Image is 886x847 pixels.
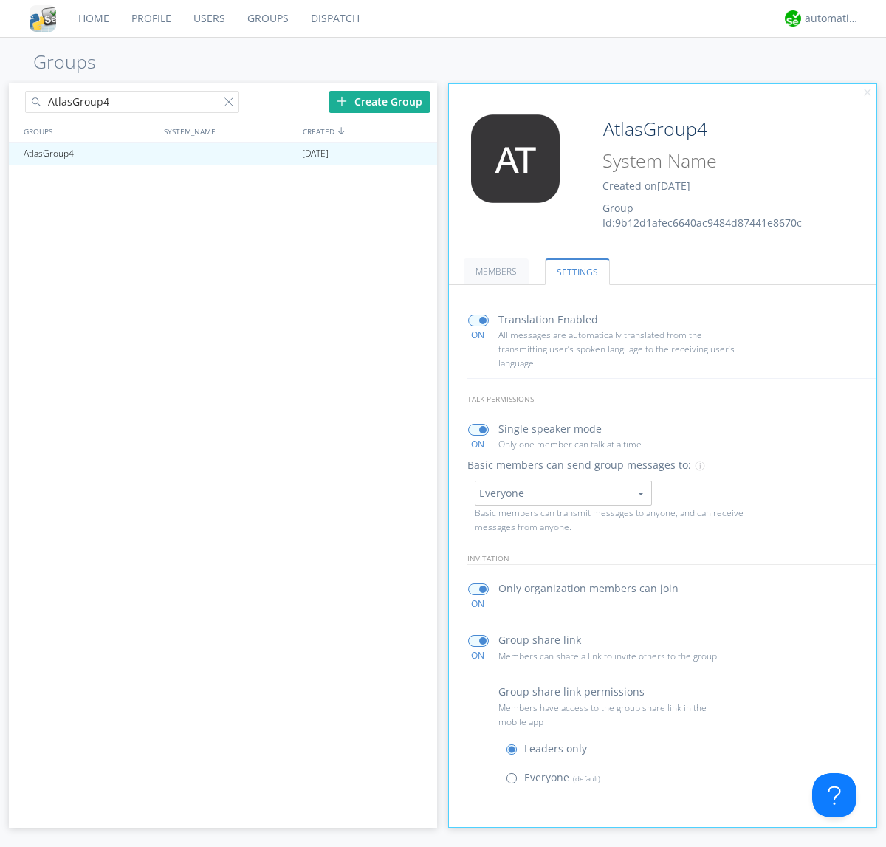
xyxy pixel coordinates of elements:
div: ON [461,597,495,610]
img: cancel.svg [862,88,873,98]
input: System Name [597,147,836,175]
p: Translation Enabled [498,312,598,328]
button: Everyone [475,481,652,506]
p: Single speaker mode [498,421,602,437]
span: (default) [569,773,600,783]
div: GROUPS [20,120,157,142]
a: AtlasGroup4[DATE] [9,143,437,165]
div: Create Group [329,91,430,113]
div: ON [461,649,495,662]
span: Created on [602,179,690,193]
p: Leaders only [524,741,587,757]
iframe: Toggle Customer Support [812,773,856,817]
img: cddb5a64eb264b2086981ab96f4c1ba7 [30,5,56,32]
div: ON [461,329,495,341]
div: automation+atlas [805,11,860,26]
img: d2d01cd9b4174d08988066c6d424eccd [785,10,801,27]
span: Group Id: 9b12d1afec6640ac9484d87441e8670c [602,201,802,230]
p: All messages are automatically translated from the transmitting user’s spoken language to the rec... [498,328,735,371]
a: MEMBERS [464,258,529,284]
a: SETTINGS [545,258,610,285]
p: invitation [467,552,877,565]
div: ON [461,438,495,450]
div: AtlasGroup4 [20,143,158,165]
p: Group share link [498,632,581,648]
p: Basic members can transmit messages to anyone, and can receive messages from anyone. [475,506,751,534]
p: Everyone [524,769,600,786]
img: plus.svg [337,96,347,106]
p: Group share link permissions [498,684,645,700]
p: Only one member can talk at a time. [498,437,735,451]
p: talk permissions [467,393,877,405]
span: [DATE] [657,179,690,193]
p: Members have access to the group share link in the mobile app [498,701,735,729]
input: Search groups [25,91,239,113]
span: [DATE] [302,143,329,165]
img: 373638.png [460,114,571,203]
input: Group Name [597,114,836,144]
div: CREATED [299,120,439,142]
div: SYSTEM_NAME [160,120,299,142]
p: Members can share a link to invite others to the group [498,649,735,663]
p: Only organization members can join [498,580,679,597]
p: Basic members can send group messages to: [467,457,691,473]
